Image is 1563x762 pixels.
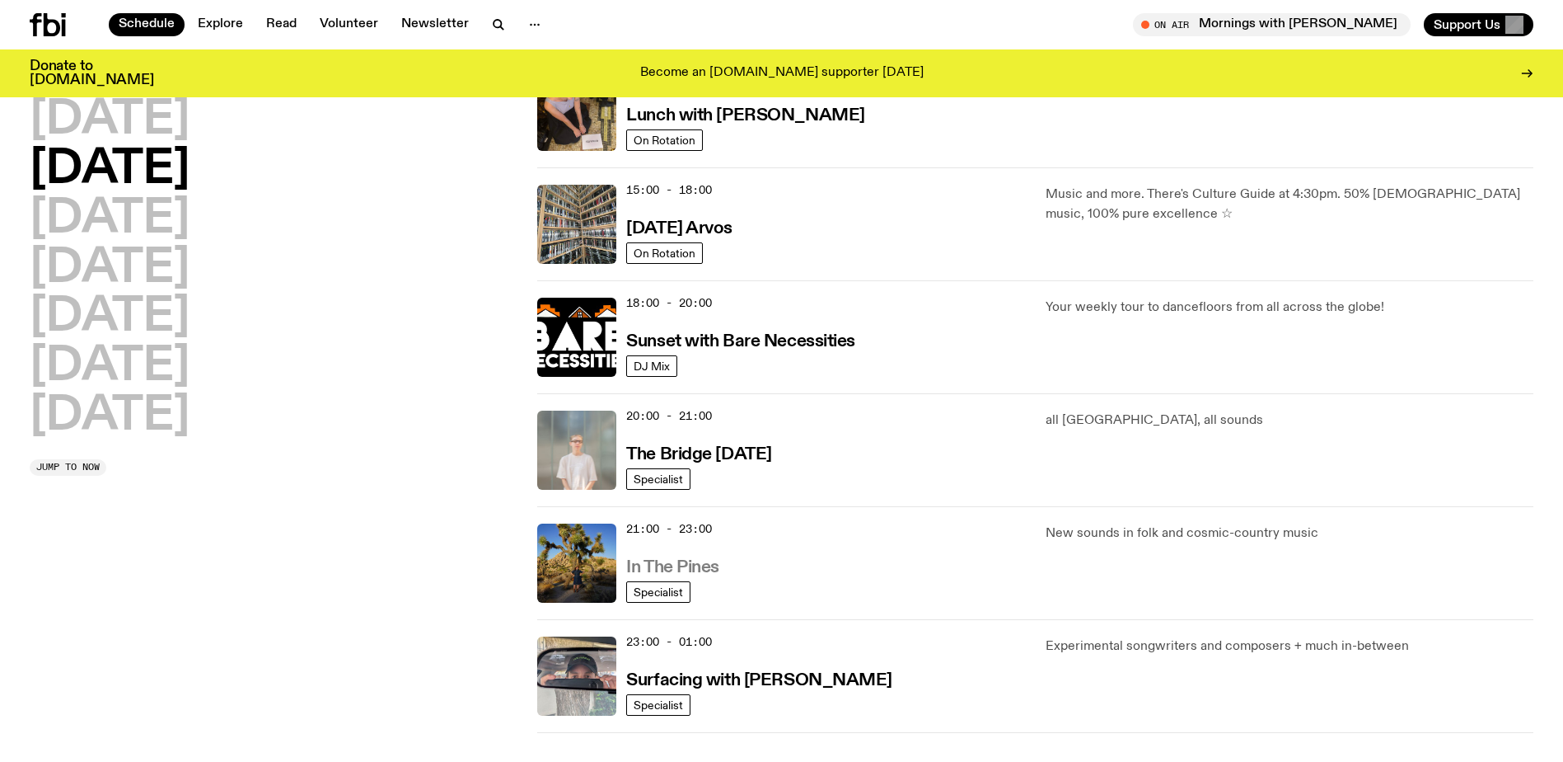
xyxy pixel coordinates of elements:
span: Specialist [634,473,683,485]
a: The Bridge [DATE] [626,443,772,463]
a: Specialist [626,694,690,716]
a: Surfacing with [PERSON_NAME] [626,669,892,689]
span: DJ Mix [634,360,670,372]
h3: [DATE] Arvos [626,220,732,238]
h3: In The Pines [626,559,719,576]
button: [DATE] [30,246,190,292]
a: DJ Mix [626,355,677,377]
button: Support Us [1424,13,1533,36]
img: SLC lunch cover [537,72,616,151]
p: all [GEOGRAPHIC_DATA], all sounds [1046,411,1533,430]
a: In The Pines [626,556,719,576]
a: Volunteer [310,13,388,36]
h3: The Bridge [DATE] [626,446,772,463]
p: Music and more. There's Culture Guide at 4:30pm. 50% [DEMOGRAPHIC_DATA] music, 100% pure excellen... [1046,185,1533,224]
span: Jump to now [36,463,100,472]
p: Become an [DOMAIN_NAME] supporter [DATE] [640,66,924,81]
h3: Lunch with [PERSON_NAME] [626,107,864,125]
button: Jump to now [30,459,106,476]
img: Bare Necessities [537,298,616,377]
span: 23:00 - 01:00 [626,634,712,650]
span: On Rotation [634,247,695,259]
a: [DATE] Arvos [626,217,732,238]
button: [DATE] [30,294,190,341]
button: [DATE] [30,196,190,242]
span: Support Us [1434,17,1500,32]
a: Sunset with Bare Necessities [626,330,855,350]
img: Johanna stands in the middle distance amongst a desert scene with large cacti and trees. She is w... [537,524,616,603]
button: [DATE] [30,393,190,440]
p: Experimental songwriters and composers + much in-between [1046,637,1533,656]
span: Specialist [634,698,683,711]
img: Mara stands in front of a frosted glass wall wearing a cream coloured t-shirt and black glasses. ... [537,411,616,490]
button: [DATE] [30,147,190,193]
span: 20:00 - 21:00 [626,408,712,424]
img: A corner shot of the fbi music library [537,185,616,264]
a: Explore [188,13,253,36]
button: [DATE] [30,344,190,390]
h3: Donate to [DOMAIN_NAME] [30,59,154,87]
a: Specialist [626,468,690,490]
span: 18:00 - 20:00 [626,295,712,311]
a: On Rotation [626,242,703,264]
a: Newsletter [391,13,479,36]
p: New sounds in folk and cosmic-country music [1046,524,1533,543]
span: On Rotation [634,134,695,146]
a: Schedule [109,13,185,36]
p: Your weekly tour to dancefloors from all across the globe! [1046,298,1533,317]
h3: Sunset with Bare Necessities [626,333,855,350]
span: 15:00 - 18:00 [626,182,712,198]
h3: Surfacing with [PERSON_NAME] [626,672,892,689]
span: 21:00 - 23:00 [626,521,712,537]
a: Lunch with [PERSON_NAME] [626,104,864,125]
button: On AirMornings with [PERSON_NAME] [1133,13,1411,36]
span: Specialist [634,586,683,598]
a: On Rotation [626,129,703,151]
button: [DATE] [30,97,190,143]
a: Specialist [626,581,690,603]
a: Read [256,13,307,36]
